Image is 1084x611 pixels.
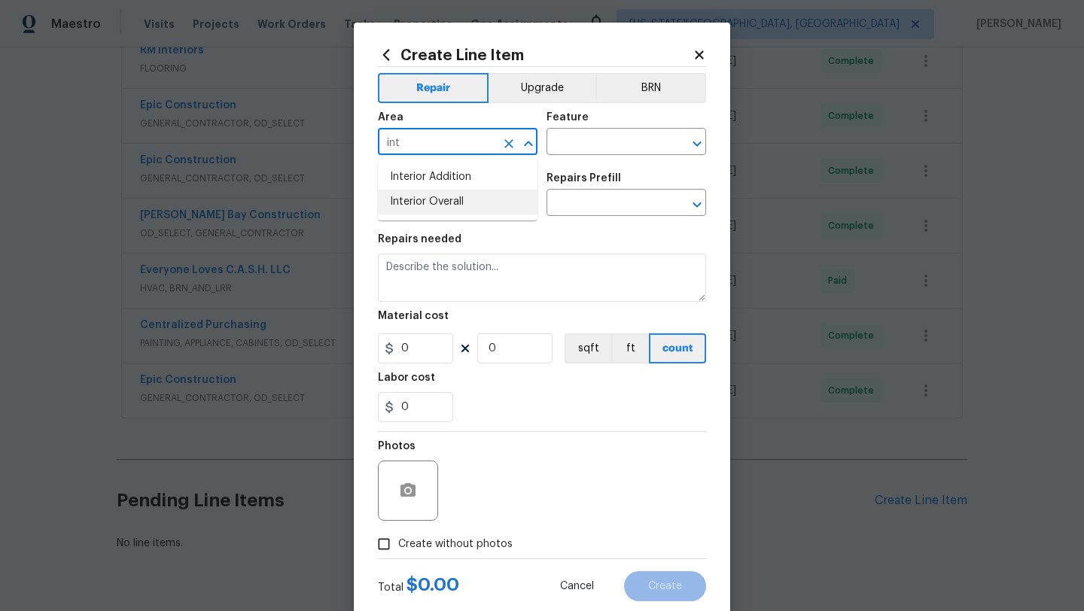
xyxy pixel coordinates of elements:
button: Upgrade [489,73,596,103]
li: Interior Addition [378,165,537,190]
button: Open [687,194,708,215]
h5: Feature [547,112,589,123]
button: sqft [565,333,611,363]
span: Create without photos [398,537,513,552]
div: Total [378,577,459,595]
span: $ 0.00 [406,576,459,594]
button: Clear [498,133,519,154]
li: Interior Overall [378,190,537,214]
h5: Repairs Prefill [547,173,621,184]
button: Repair [378,73,489,103]
button: Cancel [536,571,618,601]
h5: Photos [378,441,416,451]
span: Cancel [560,581,594,592]
button: count [649,333,706,363]
button: ft [611,333,649,363]
h5: Material cost [378,311,449,321]
button: Close [518,133,539,154]
h5: Repairs needed [378,234,461,245]
h5: Labor cost [378,372,435,383]
span: Create [648,581,682,592]
button: BRN [595,73,706,103]
h2: Create Line Item [378,47,693,63]
button: Open [687,133,708,154]
button: Create [624,571,706,601]
h5: Area [378,112,403,123]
